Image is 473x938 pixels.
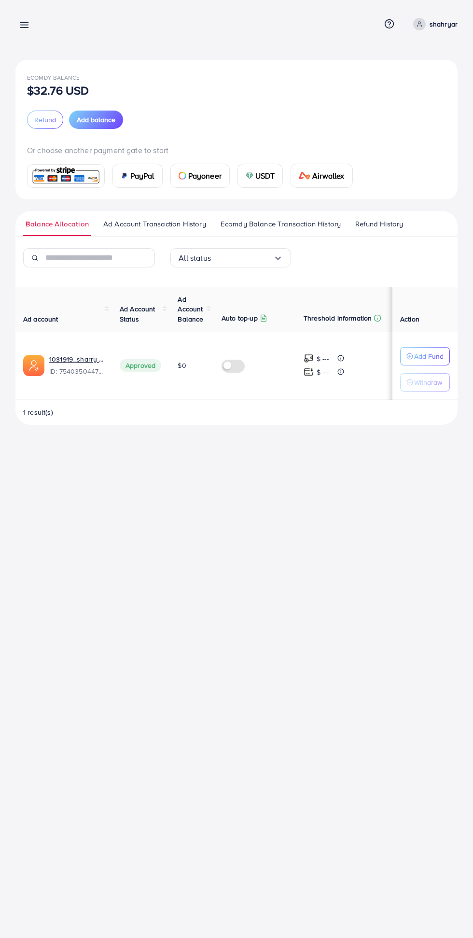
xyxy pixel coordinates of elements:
a: shahryar [409,18,458,30]
p: $ --- [317,366,329,378]
img: top-up amount [304,367,314,377]
input: Search for option [211,251,273,266]
a: cardUSDT [237,164,283,188]
span: $0 [178,361,186,370]
span: Ad Account Status [120,304,155,323]
span: Refund History [355,219,403,229]
button: Add Fund [400,347,450,365]
span: PayPal [130,170,154,182]
p: Withdraw [414,377,442,388]
img: card [121,172,128,180]
button: Add balance [69,111,123,129]
img: top-up amount [304,353,314,364]
button: Withdraw [400,373,450,392]
p: Or choose another payment gate to start [27,144,446,156]
div: Search for option [170,248,291,267]
span: All status [179,251,211,266]
div: <span class='underline'>1031919_sharry mughal_1755624852344</span></br>7540350447681863698 [49,354,104,377]
a: cardPayPal [112,164,163,188]
img: card [299,172,310,180]
span: Payoneer [188,170,222,182]
span: 1 result(s) [23,407,53,417]
span: ID: 7540350447681863698 [49,366,104,376]
img: card [30,166,101,186]
a: card [27,164,105,188]
p: Threshold information [304,312,372,324]
button: Refund [27,111,63,129]
span: Balance Allocation [26,219,89,229]
span: Action [400,314,419,324]
p: $ --- [317,353,329,364]
span: Ecomdy Balance [27,73,80,82]
span: Ad Account Transaction History [103,219,206,229]
span: USDT [255,170,275,182]
p: shahryar [430,18,458,30]
p: Add Fund [414,350,444,362]
span: Ad Account Balance [178,294,203,324]
img: card [179,172,186,180]
p: $32.76 USD [27,84,89,96]
span: Ad account [23,314,58,324]
span: Airwallex [312,170,344,182]
span: Refund [34,115,56,125]
span: Approved [120,359,161,372]
a: cardAirwallex [291,164,352,188]
span: Add balance [77,115,115,125]
img: ic-ads-acc.e4c84228.svg [23,355,44,376]
a: 1031919_sharry mughal_1755624852344 [49,354,104,364]
a: cardPayoneer [170,164,230,188]
p: Auto top-up [222,312,258,324]
span: Ecomdy Balance Transaction History [221,219,341,229]
img: card [246,172,253,180]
